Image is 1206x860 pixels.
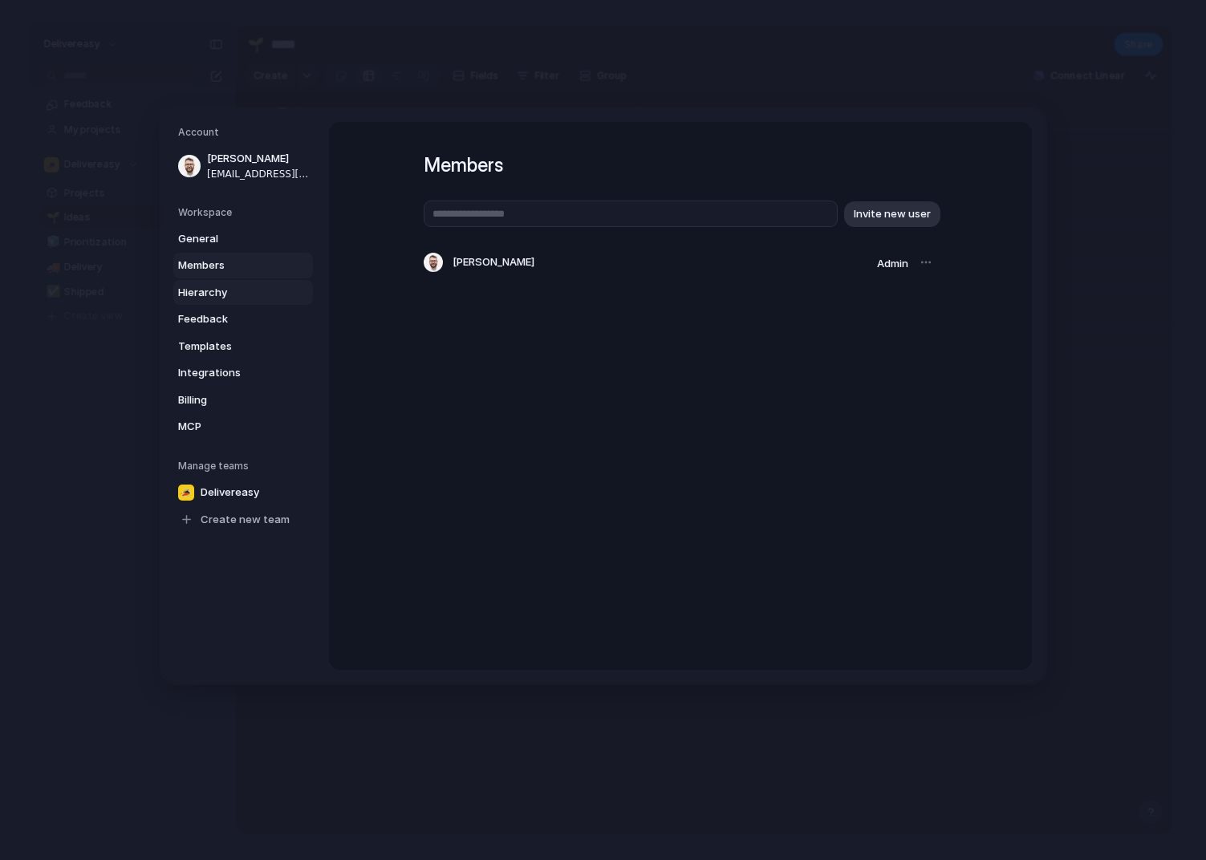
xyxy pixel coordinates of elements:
[178,458,313,473] h5: Manage teams
[178,338,281,354] span: Templates
[178,365,281,381] span: Integrations
[173,279,313,305] a: Hierarchy
[178,205,313,219] h5: Workspace
[201,511,290,527] span: Create new team
[178,125,313,140] h5: Account
[173,479,313,505] a: Delivereasy
[178,419,281,435] span: MCP
[173,387,313,412] a: Billing
[173,306,313,332] a: Feedback
[178,230,281,246] span: General
[453,254,534,270] span: [PERSON_NAME]
[207,151,310,167] span: [PERSON_NAME]
[424,151,937,180] h1: Members
[178,284,281,300] span: Hierarchy
[173,506,313,532] a: Create new team
[201,484,259,500] span: Delivereasy
[173,146,313,186] a: [PERSON_NAME][EMAIL_ADDRESS][DOMAIN_NAME]
[844,201,940,226] button: Invite new user
[173,225,313,251] a: General
[173,333,313,359] a: Templates
[854,205,931,221] span: Invite new user
[178,391,281,408] span: Billing
[178,258,281,274] span: Members
[173,253,313,278] a: Members
[207,166,310,181] span: [EMAIL_ADDRESS][DOMAIN_NAME]
[173,360,313,386] a: Integrations
[178,311,281,327] span: Feedback
[877,257,908,270] span: Admin
[173,414,313,440] a: MCP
